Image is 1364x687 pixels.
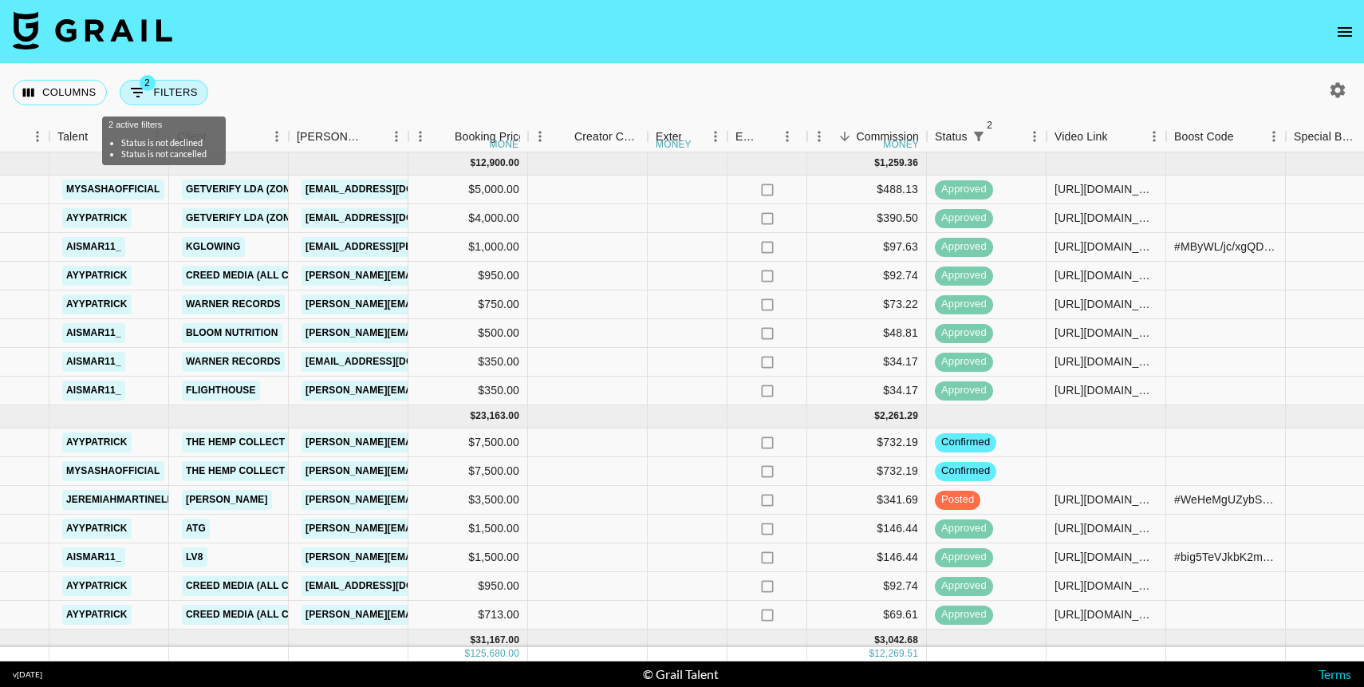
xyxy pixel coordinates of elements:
div: $ [470,634,475,647]
button: Menu [1142,124,1166,148]
span: approved [935,326,993,341]
a: [PERSON_NAME][EMAIL_ADDRESS][DOMAIN_NAME] [302,461,562,481]
div: $ [470,409,475,423]
div: 2,261.29 [880,409,918,423]
div: $73.22 [807,290,927,319]
button: Sort [432,125,455,148]
div: $390.50 [807,204,927,233]
div: $146.44 [807,543,927,572]
a: Warner Records [182,352,285,372]
button: Show filters [120,80,208,105]
div: $ [869,647,874,661]
a: [EMAIL_ADDRESS][DOMAIN_NAME] [302,180,480,199]
button: Sort [1234,125,1256,148]
div: Video Link [1055,121,1108,152]
div: Client [169,121,289,152]
div: Booking Price [455,121,525,152]
a: GETVERIFY LDA (ZONA [PERSON_NAME][GEOGRAPHIC_DATA]) [182,208,493,228]
div: $7,500.00 [408,428,528,457]
div: https://www.tiktok.com/@aismar11_/video/7510581700766829854 [1055,382,1157,398]
a: aismar11_ [62,323,125,343]
a: GETVERIFY LDA (ZONA [PERSON_NAME][GEOGRAPHIC_DATA]) [182,180,493,199]
div: money [490,140,526,149]
div: https://www.tiktok.com/@aismar11_/video/7509822356018203935 [1055,239,1157,255]
div: Status [927,121,1047,152]
div: $48.81 [807,319,927,348]
a: LV8 [182,547,207,567]
div: Expenses: Remove Commission? [727,121,807,152]
div: $92.74 [807,572,927,601]
div: Boost Code [1174,121,1234,152]
div: Video Link [1047,121,1166,152]
div: $732.19 [807,457,927,486]
div: $732.19 [807,428,927,457]
button: Menu [26,124,49,148]
span: approved [935,182,993,197]
a: Creed Media (All Campaigns) [182,605,348,625]
a: [PERSON_NAME][EMAIL_ADDRESS][DOMAIN_NAME] [302,266,562,286]
button: Menu [384,124,408,148]
div: $488.13 [807,176,927,204]
a: Terms [1319,666,1351,681]
button: Menu [1023,124,1047,148]
div: $7,500.00 [408,457,528,486]
button: open drawer [1329,16,1361,48]
div: $1,500.00 [408,543,528,572]
button: Menu [807,124,831,148]
div: $341.69 [807,486,927,515]
span: approved [935,211,993,226]
div: $1,000.00 [408,233,528,262]
button: Sort [362,125,384,148]
div: $3,500.00 [408,486,528,515]
div: 3,042.68 [880,634,918,647]
div: https://www.tiktok.com/@jeremiahmartinelli/video/7537768228735569207 [1055,492,1157,507]
div: Expenses: Remove Commission? [735,121,758,152]
div: https://www.tiktok.com/@aismar11_/video/7520014153164033311?lang=en [1055,325,1157,341]
div: 2 active filters [108,120,219,159]
div: Special Booking Type [1294,121,1359,152]
div: Creator Commmission Override [574,121,640,152]
button: Show filters [968,125,990,148]
button: Sort [1108,125,1130,148]
a: [PERSON_NAME][EMAIL_ADDRESS][DOMAIN_NAME] [302,381,562,401]
div: $750.00 [408,290,528,319]
div: 23,163.00 [475,409,519,423]
button: Sort [552,125,574,148]
span: 2 [982,117,998,133]
div: 125,680.00 [470,647,519,661]
div: $950.00 [408,262,528,290]
a: Kglowing [182,237,245,257]
div: https://www.tiktok.com/@ayypatrick/photo/7516402679258664222 [1055,578,1157,594]
div: Creator Commmission Override [528,121,648,152]
a: [EMAIL_ADDRESS][DOMAIN_NAME] [302,208,480,228]
span: 2 [140,75,156,91]
button: Sort [681,125,704,148]
a: Warner Records [182,294,285,314]
span: posted [935,492,980,507]
a: [PERSON_NAME][EMAIL_ADDRESS][DOMAIN_NAME] [302,432,562,452]
a: Creed Media (All Campaigns) [182,266,348,286]
div: https://www.instagram.com/stories/mysashaofficial/3632448334331304762?utm_source=ig_story_item_sh... [1055,181,1157,197]
button: Sort [758,125,780,148]
div: $ [465,647,471,661]
div: https://www.instagram.com/reel/DK5Vs40hQp2/?igsh=MTFjdm1jNm95cTlpdA== [1055,606,1157,622]
div: https://www.tiktok.com/@ayypatrick/video/7508802788973972767 [1055,267,1157,283]
a: [PERSON_NAME][EMAIL_ADDRESS][DOMAIN_NAME] [302,323,562,343]
a: ayypatrick [62,266,132,286]
div: $350.00 [408,377,528,405]
a: [EMAIL_ADDRESS][PERSON_NAME][DOMAIN_NAME] [302,237,562,257]
div: 1,259.36 [880,156,918,170]
div: $34.17 [807,377,927,405]
div: 2 active filters [968,125,990,148]
div: $69.61 [807,601,927,630]
div: https://www.tiktok.com/@aismar11_/video/7528223489602358559 [1055,549,1157,565]
a: mysashaofficial [62,180,164,199]
a: Bloom Nutrition [182,323,282,343]
span: approved [935,239,993,255]
span: approved [935,383,993,398]
a: ayypatrick [62,294,132,314]
a: aismar11_ [62,352,125,372]
a: [EMAIL_ADDRESS][DOMAIN_NAME] [302,352,480,372]
span: approved [935,578,993,594]
div: $ [874,409,880,423]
